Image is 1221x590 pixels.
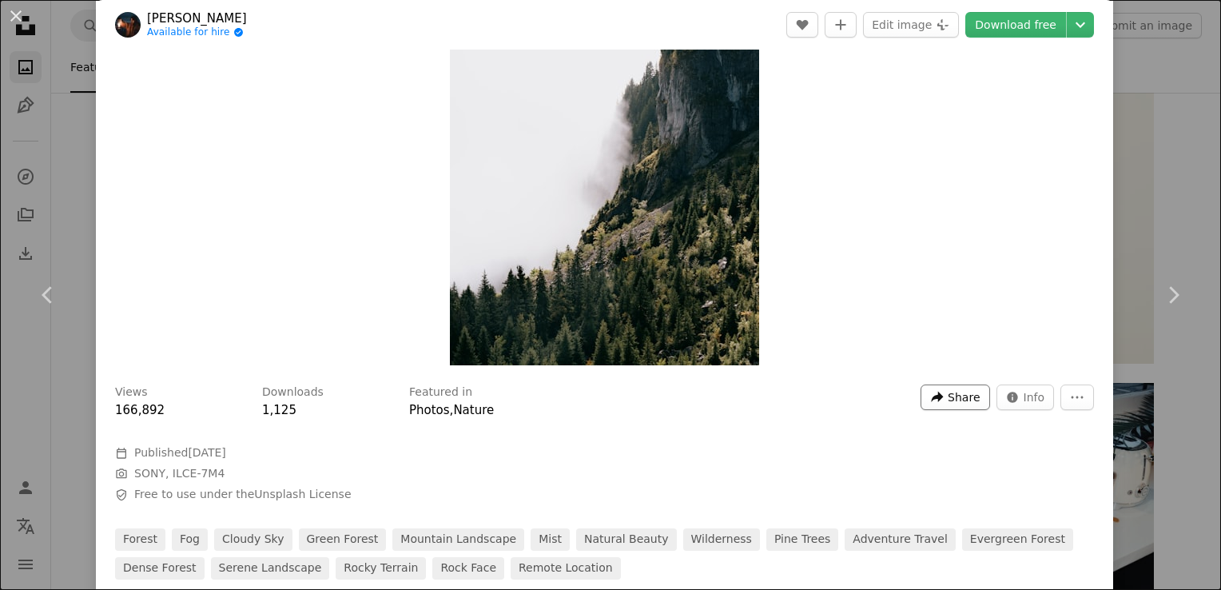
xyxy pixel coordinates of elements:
[1060,385,1094,410] button: More Actions
[262,403,296,417] span: 1,125
[299,528,387,551] a: green forest
[211,557,330,580] a: serene landscape
[134,446,226,459] span: Published
[432,557,504,580] a: rock face
[965,12,1066,38] a: Download free
[786,12,818,38] button: Like
[262,385,324,401] h3: Downloads
[172,528,208,551] a: fog
[409,385,472,401] h3: Featured in
[766,528,838,551] a: pine trees
[921,385,989,410] button: Share this image
[1125,218,1221,372] a: Next
[147,26,247,39] a: Available for hire
[115,557,205,580] a: dense forest
[845,528,955,551] a: adventure travel
[825,12,857,38] button: Add to Collection
[147,10,247,26] a: [PERSON_NAME]
[576,528,677,551] a: natural beauty
[450,403,454,417] span: ,
[336,557,426,580] a: rocky terrain
[1024,385,1045,409] span: Info
[863,12,959,38] button: Edit image
[115,403,165,417] span: 166,892
[134,466,225,482] button: SONY, ILCE-7M4
[115,12,141,38] img: Go to Andrea Caramello's profile
[134,487,352,503] span: Free to use under the
[392,528,524,551] a: mountain landscape
[453,403,494,417] a: Nature
[531,528,570,551] a: mist
[996,385,1055,410] button: Stats about this image
[188,446,225,459] time: September 23, 2025 at 9:55:44 PM GMT+5:30
[962,528,1073,551] a: evergreen forest
[115,385,148,401] h3: Views
[409,403,450,417] a: Photos
[254,488,351,500] a: Unsplash License
[948,385,980,409] span: Share
[214,528,292,551] a: cloudy sky
[511,557,621,580] a: remote location
[1067,12,1094,38] button: Choose download size
[683,528,760,551] a: wilderness
[115,528,165,551] a: forest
